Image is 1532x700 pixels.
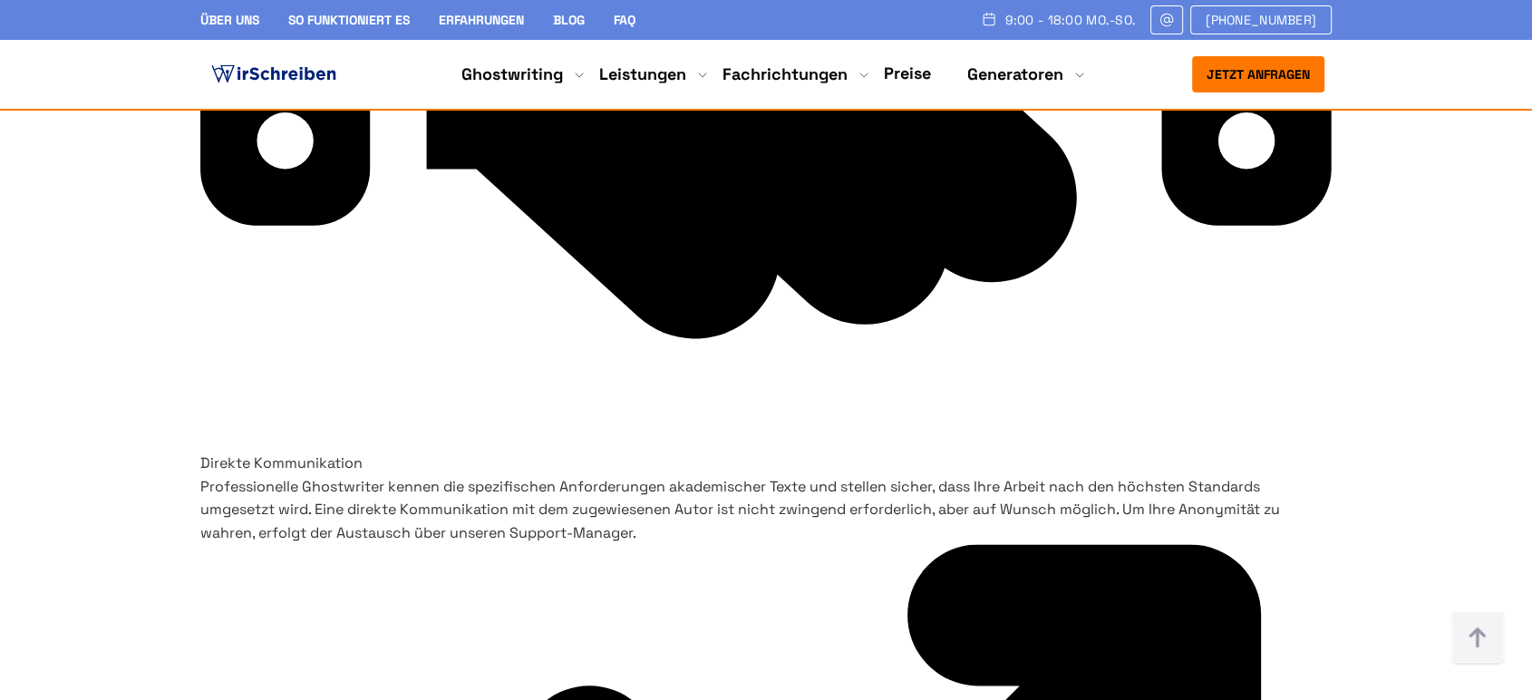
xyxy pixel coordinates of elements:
a: So funktioniert es [288,12,410,28]
a: Ghostwriting [461,63,563,85]
a: FAQ [614,12,635,28]
p: Professionelle Ghostwriter kennen die spezifischen Anforderungen akademischer Texte und stellen s... [200,475,1332,545]
img: button top [1450,611,1505,666]
a: Fachrichtungen [722,63,848,85]
img: logo ghostwriter-österreich [208,61,340,88]
h3: Direkte Kommunikation [200,452,1332,475]
a: Erfahrungen [439,12,524,28]
a: Leistungen [599,63,686,85]
img: Email [1159,13,1175,27]
img: Schedule [981,12,997,26]
a: Über uns [200,12,259,28]
a: [PHONE_NUMBER] [1190,5,1332,34]
button: Jetzt anfragen [1192,56,1324,92]
a: Generatoren [967,63,1063,85]
span: [PHONE_NUMBER] [1206,13,1316,27]
a: Blog [553,12,585,28]
span: 9:00 - 18:00 Mo.-So. [1004,13,1136,27]
a: Preise [884,63,931,83]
